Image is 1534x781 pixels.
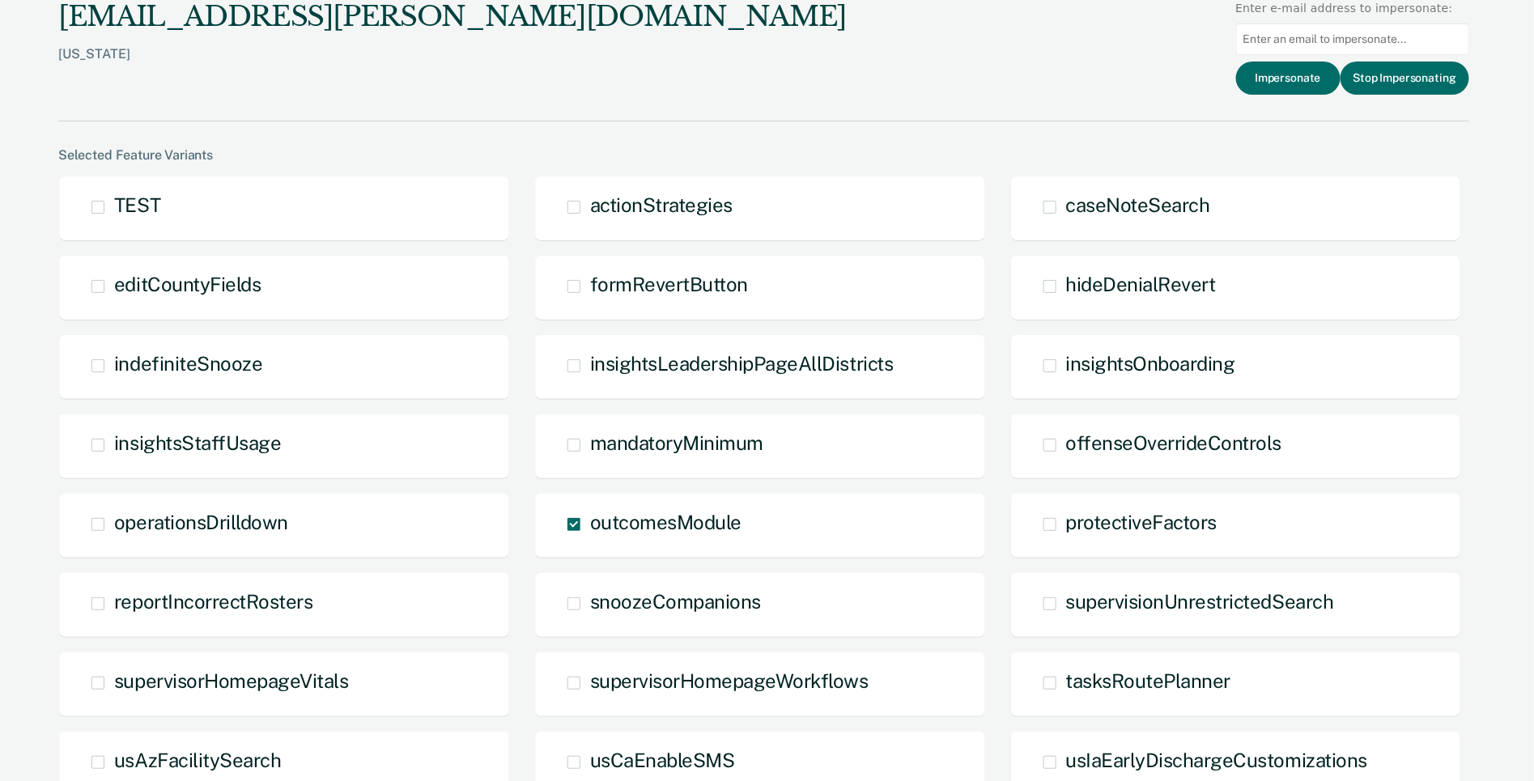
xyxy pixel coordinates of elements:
div: [US_STATE] [58,46,847,87]
span: insightsLeadershipPageAllDistricts [590,352,894,375]
span: actionStrategies [590,193,733,216]
span: editCountyFields [114,273,261,295]
span: formRevertButton [590,273,748,295]
span: supervisorHomepageWorkflows [590,669,869,692]
span: hideDenialRevert [1066,273,1216,295]
span: usIaEarlyDischargeCustomizations [1066,749,1368,771]
span: supervisorHomepageVitals [114,669,348,692]
span: snoozeCompanions [590,590,761,613]
span: mandatoryMinimum [590,431,763,454]
span: offenseOverrideControls [1066,431,1282,454]
span: tasksRoutePlanner [1066,669,1231,692]
div: Selected Feature Variants [58,147,1469,163]
span: indefiniteSnooze [114,352,262,375]
span: usCaEnableSMS [590,749,735,771]
input: Enter an email to impersonate... [1236,23,1469,55]
span: protectiveFactors [1066,511,1217,533]
span: caseNoteSearch [1066,193,1210,216]
button: Stop Impersonating [1341,62,1469,95]
span: TEST [114,193,160,216]
span: insightsOnboarding [1066,352,1235,375]
span: operationsDrilldown [114,511,288,533]
span: usAzFacilitySearch [114,749,281,771]
span: reportIncorrectRosters [114,590,312,613]
span: insightsStaffUsage [114,431,281,454]
span: outcomesModule [590,511,742,533]
span: supervisionUnrestrictedSearch [1066,590,1334,613]
button: Impersonate [1236,62,1341,95]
